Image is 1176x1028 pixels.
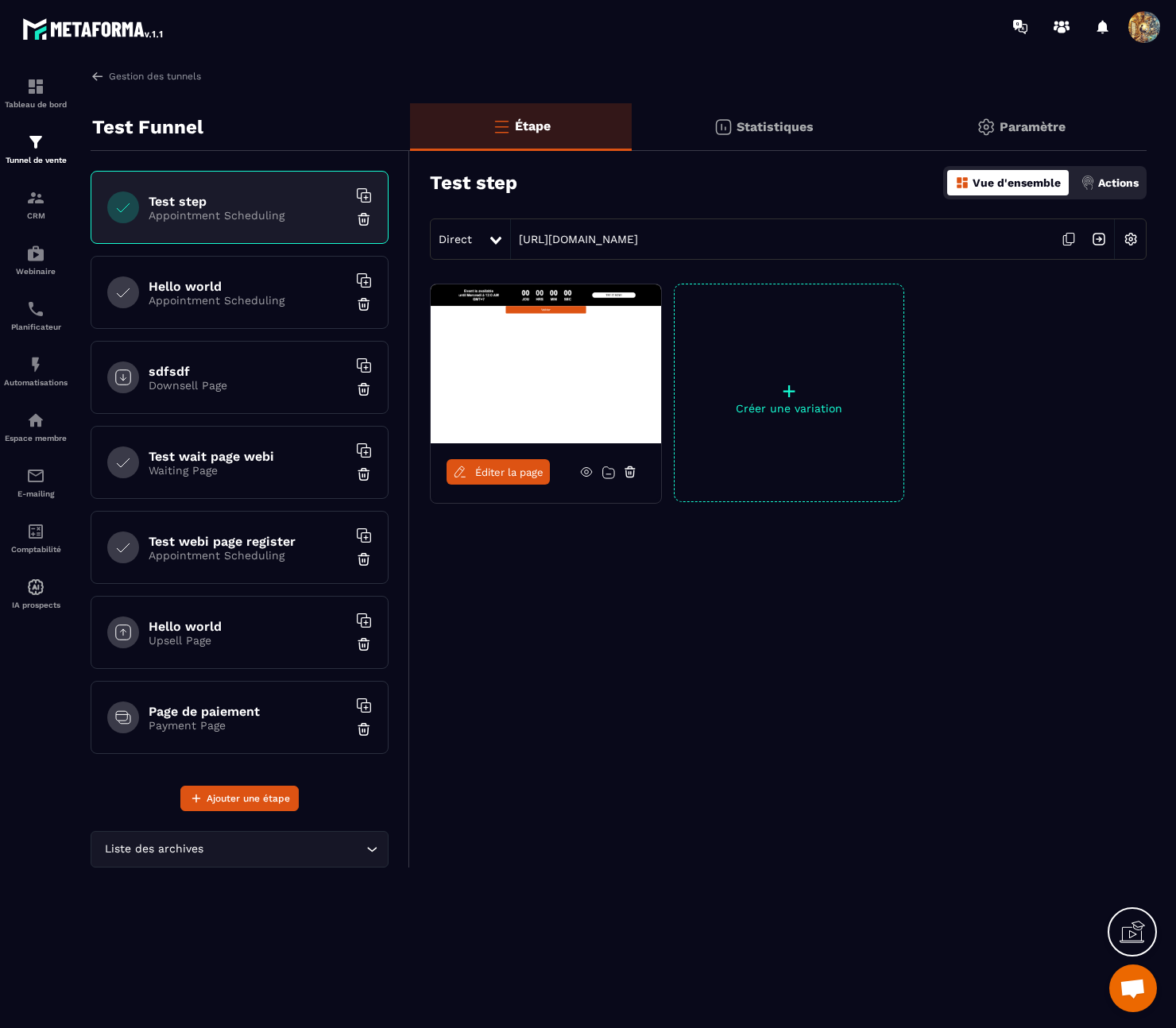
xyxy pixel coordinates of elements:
[149,534,347,549] h6: Test webi page register
[4,378,68,387] p: Automatisations
[91,69,105,83] img: arrow
[4,176,68,232] a: formationformationCRM
[977,118,996,137] img: setting-gr.5f69749f.svg
[180,786,299,811] button: Ajouter une étape
[149,549,347,562] p: Appointment Scheduling
[149,719,347,732] p: Payment Page
[4,100,68,109] p: Tableau de bord
[149,379,347,392] p: Downsell Page
[4,510,68,566] a: accountantaccountantComptabilité
[26,244,45,263] img: automations
[4,454,68,510] a: emailemailE-mailing
[4,211,68,220] p: CRM
[26,411,45,430] img: automations
[4,156,68,164] p: Tunnel de vente
[492,117,511,136] img: bars-o.4a397970.svg
[4,399,68,454] a: automationsautomationsEspace membre
[26,77,45,96] img: formation
[207,790,290,806] span: Ajouter une étape
[149,209,347,222] p: Appointment Scheduling
[356,381,372,397] img: trash
[356,636,372,652] img: trash
[439,233,472,245] span: Direct
[91,831,389,868] div: Search for option
[4,489,68,498] p: E-mailing
[92,111,203,143] p: Test Funnel
[149,704,347,719] h6: Page de paiement
[475,466,544,478] span: Éditer la page
[149,449,347,464] h6: Test wait page webi
[149,464,347,477] p: Waiting Page
[149,194,347,209] h6: Test step
[149,364,347,379] h6: sdfsdf
[4,323,68,331] p: Planificateur
[737,119,814,134] p: Statistiques
[207,841,362,858] input: Search for option
[714,118,733,137] img: stats.20deebd0.svg
[356,211,372,227] img: trash
[4,288,68,343] a: schedulerschedulerPlanificateur
[149,294,347,307] p: Appointment Scheduling
[22,14,165,43] img: logo
[4,601,68,609] p: IA prospects
[1109,964,1157,1012] a: Open chat
[1081,176,1095,190] img: actions.d6e523a2.png
[26,300,45,319] img: scheduler
[26,578,45,597] img: automations
[26,188,45,207] img: formation
[1098,176,1139,189] p: Actions
[955,176,969,190] img: dashboard-orange.40269519.svg
[1000,119,1066,134] p: Paramètre
[4,232,68,288] a: automationsautomationsWebinaire
[26,522,45,541] img: accountant
[26,355,45,374] img: automations
[356,296,372,312] img: trash
[149,634,347,647] p: Upsell Page
[91,69,201,83] a: Gestion des tunnels
[4,545,68,554] p: Comptabilité
[149,619,347,634] h6: Hello world
[431,284,661,443] img: image
[4,343,68,399] a: automationsautomationsAutomatisations
[675,380,903,402] p: +
[515,118,551,133] p: Étape
[1116,224,1146,254] img: setting-w.858f3a88.svg
[1084,224,1114,254] img: arrow-next.bcc2205e.svg
[26,466,45,485] img: email
[4,65,68,121] a: formationformationTableau de bord
[26,133,45,152] img: formation
[430,172,517,194] h3: Test step
[356,466,372,482] img: trash
[356,551,372,567] img: trash
[356,721,372,737] img: trash
[149,279,347,294] h6: Hello world
[511,233,638,245] a: [URL][DOMAIN_NAME]
[675,402,903,415] p: Créer une variation
[4,121,68,176] a: formationformationTunnel de vente
[447,459,550,485] a: Éditer la page
[973,176,1061,189] p: Vue d'ensemble
[4,434,68,443] p: Espace membre
[101,841,207,858] span: Liste des archives
[4,267,68,276] p: Webinaire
